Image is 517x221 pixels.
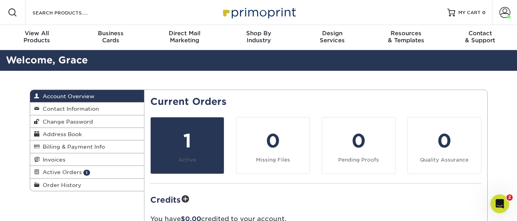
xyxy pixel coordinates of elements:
a: Direct MailMarketing [148,25,222,50]
a: Account Overview [30,90,144,102]
a: Order History [30,179,144,191]
div: & Support [443,30,517,44]
small: Pending Proofs [338,157,379,163]
span: Shop By [222,30,295,37]
div: 0 [413,127,476,155]
a: Resources& Templates [369,25,443,50]
span: Business [74,30,148,37]
span: Billing & Payment Info [40,144,105,150]
span: Contact Information [40,106,99,112]
a: Billing & Payment Info [30,140,144,153]
iframe: Intercom live chat [490,194,509,213]
small: Missing Files [256,157,290,163]
small: Quality Assurance [420,157,468,163]
span: Order History [40,182,81,188]
span: Invoices [40,156,65,163]
a: Invoices [30,153,144,166]
span: Direct Mail [148,30,222,37]
a: 1 Active [150,117,224,174]
a: 0 Missing Files [236,117,310,174]
img: Primoprint [220,4,298,21]
h2: Current Orders [150,96,481,108]
span: Address Book [40,131,82,137]
small: Active [178,157,196,163]
span: Design [295,30,369,37]
div: 0 [241,127,305,155]
span: Account Overview [40,93,94,99]
span: Change Password [40,119,93,125]
a: Shop ByIndustry [222,25,295,50]
span: 1 [83,170,90,176]
a: 0 Pending Proofs [322,117,396,174]
span: 2 [506,194,513,201]
div: Industry [222,30,295,44]
a: Contact& Support [443,25,517,50]
a: Active Orders 1 [30,166,144,178]
a: Contact Information [30,102,144,115]
span: Active Orders [40,169,82,175]
h2: Credits [150,193,481,205]
div: 1 [155,127,219,155]
a: Change Password [30,115,144,128]
span: Resources [369,30,443,37]
span: Contact [443,30,517,37]
div: 0 [327,127,391,155]
div: Services [295,30,369,44]
span: 0 [482,10,486,15]
a: DesignServices [295,25,369,50]
input: SEARCH PRODUCTS..... [32,8,108,17]
div: Marketing [148,30,222,44]
a: 0 Quality Assurance [407,117,481,174]
div: Cards [74,30,148,44]
a: Address Book [30,128,144,140]
div: & Templates [369,30,443,44]
span: MY CART [458,9,481,16]
a: BusinessCards [74,25,148,50]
